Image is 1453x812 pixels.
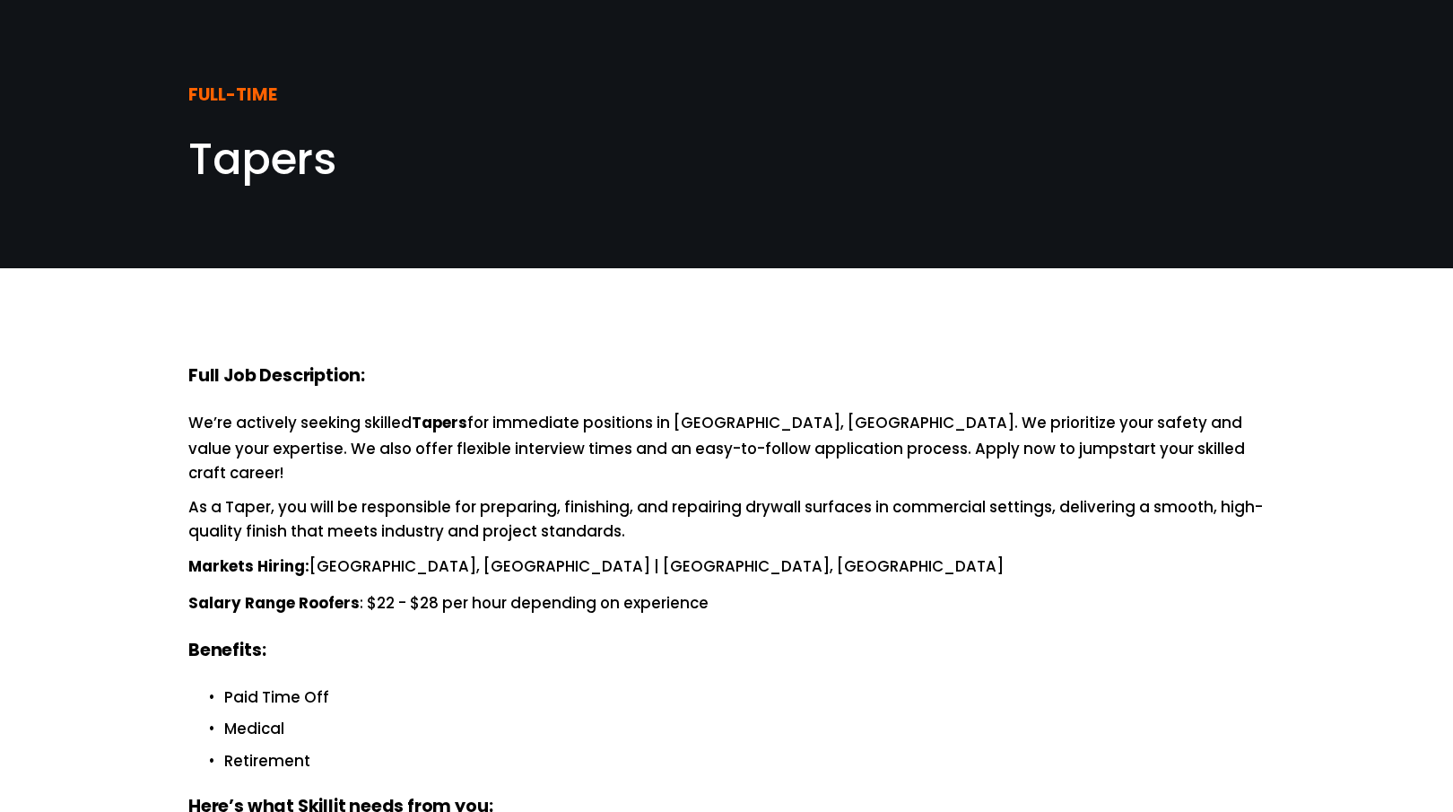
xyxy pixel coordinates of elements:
[412,411,467,437] strong: Tapers
[188,591,1265,617] p: : $22 - $28 per hour depending on experience
[188,591,360,617] strong: Salary Range Roofers
[224,749,1265,773] p: Retirement
[188,495,1265,544] p: As a Taper, you will be responsible for preparing, finishing, and repairing drywall surfaces in c...
[188,411,1265,485] p: We’re actively seeking skilled for immediate positions in [GEOGRAPHIC_DATA], [GEOGRAPHIC_DATA]. W...
[224,717,1265,741] p: Medical
[224,685,1265,710] p: Paid Time Off
[188,129,335,189] span: Tapers
[188,362,365,392] strong: Full Job Description:
[188,82,277,111] strong: FULL-TIME
[188,637,265,667] strong: Benefits:
[188,554,309,581] strong: Markets Hiring:
[188,554,1265,581] p: [GEOGRAPHIC_DATA], [GEOGRAPHIC_DATA] | [GEOGRAPHIC_DATA], [GEOGRAPHIC_DATA]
